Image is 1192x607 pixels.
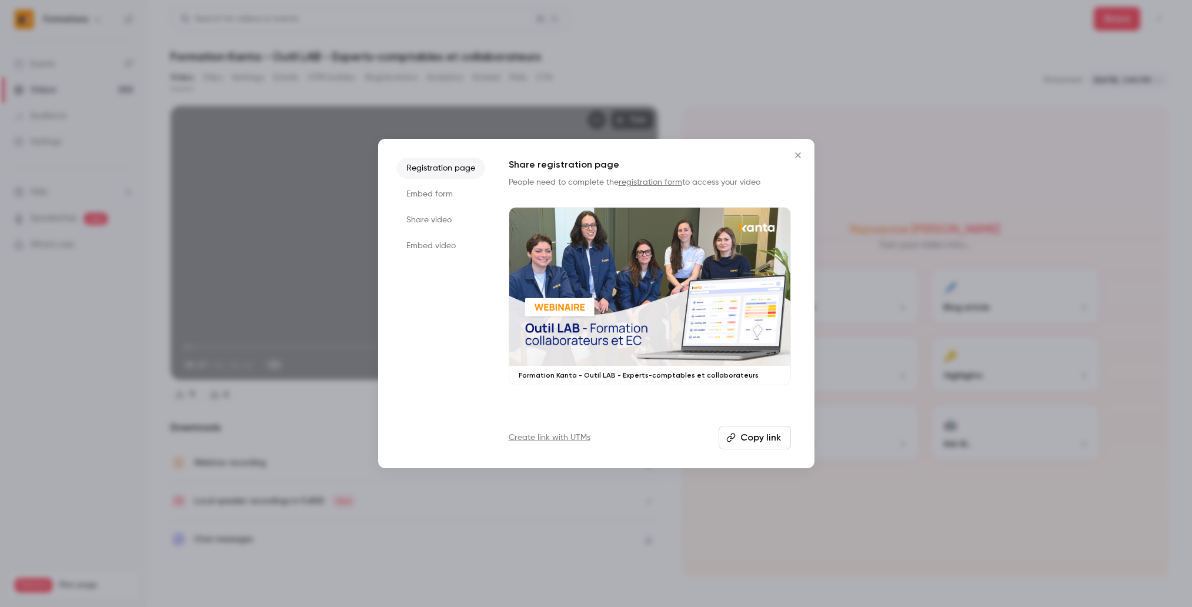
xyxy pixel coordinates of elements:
li: Share video [397,209,485,231]
h1: Share registration page [509,158,791,172]
a: Formation Kanta - Outil LAB - Experts-comptables et collaborateurs [509,207,791,385]
li: Registration page [397,158,485,179]
button: Close [786,144,810,167]
li: Embed form [397,184,485,205]
p: Formation Kanta - Outil LAB - Experts-comptables et collaborateurs [519,371,781,380]
li: Embed video [397,235,485,256]
button: Copy link [719,426,791,449]
a: registration form [619,178,682,186]
p: People need to complete the to access your video [509,176,791,188]
a: Create link with UTMs [509,432,590,443]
